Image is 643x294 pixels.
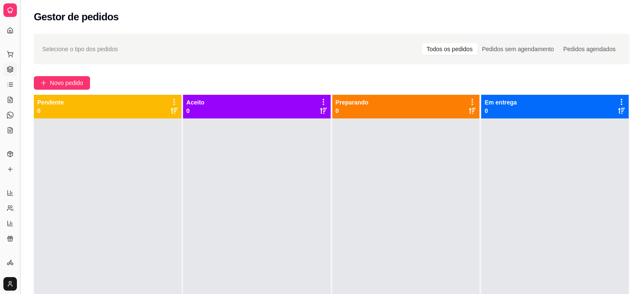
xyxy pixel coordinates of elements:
p: 0 [484,107,517,115]
p: Preparando [336,98,369,107]
div: Pedidos sem agendamento [477,43,558,55]
span: plus [41,80,47,86]
p: 0 [336,107,369,115]
p: 0 [186,107,205,115]
div: Pedidos agendados [558,43,620,55]
h2: Gestor de pedidos [34,10,119,24]
p: 0 [37,107,64,115]
p: Pendente [37,98,64,107]
span: Selecione o tipo dos pedidos [42,44,118,54]
p: Em entrega [484,98,517,107]
span: Novo pedido [50,78,83,88]
p: Aceito [186,98,205,107]
div: Todos os pedidos [422,43,477,55]
button: Novo pedido [34,76,90,90]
